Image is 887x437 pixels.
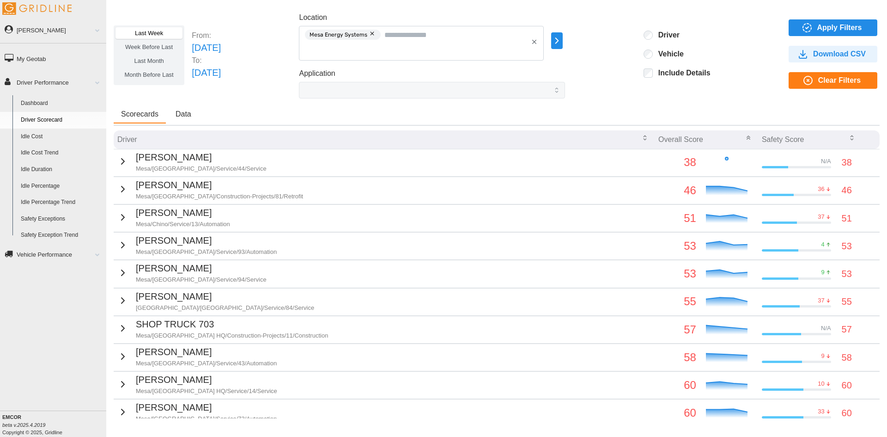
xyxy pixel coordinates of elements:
[136,345,277,359] p: [PERSON_NAME]
[821,240,825,249] p: 4
[17,112,106,129] a: Driver Scorecard
[821,157,831,166] p: N/A
[658,293,696,310] p: 55
[136,248,277,256] p: Mesa/[GEOGRAPHIC_DATA]/Service/93/Automation
[658,134,703,145] p: Overall Score
[192,41,221,55] p: [DATE]
[136,178,303,192] p: [PERSON_NAME]
[125,71,174,78] span: Month Before Last
[136,289,314,304] p: [PERSON_NAME]
[658,349,696,366] p: 58
[818,407,824,416] p: 33
[136,206,230,220] p: [PERSON_NAME]
[789,72,877,89] button: Clear Filters
[658,321,696,339] p: 57
[117,234,277,256] button: [PERSON_NAME]Mesa/[GEOGRAPHIC_DATA]/Service/93/Automation
[17,145,106,161] a: Idle Cost Trend
[842,378,852,393] p: 60
[117,134,137,145] p: Driver
[135,30,163,37] span: Last Week
[17,95,106,112] a: Dashboard
[192,55,221,66] p: To:
[821,352,825,360] p: 9
[117,317,328,340] button: SHOP TRUCK 703Mesa/[GEOGRAPHIC_DATA] HQ/Construction-Projects/11/Construction
[136,304,314,312] p: [GEOGRAPHIC_DATA]/[GEOGRAPHIC_DATA]/Service/84/Service
[842,239,852,253] p: 53
[136,150,267,165] p: [PERSON_NAME]
[17,129,106,145] a: Idle Cost
[658,376,696,394] p: 60
[136,317,328,332] p: SHOP TRUCK 703
[117,261,267,284] button: [PERSON_NAME]Mesa/[GEOGRAPHIC_DATA]/Service/94/Service
[653,49,684,59] label: Vehicle
[2,413,106,436] div: Copyright © 2025, Gridline
[17,227,106,244] a: Safety Exception Trend
[842,211,852,226] p: 51
[762,134,804,145] p: Safety Score
[136,165,267,173] p: Mesa/[GEOGRAPHIC_DATA]/Service/44/Service
[136,415,277,423] p: Mesa/[GEOGRAPHIC_DATA]/Service/73/Automation
[818,73,861,88] span: Clear Filters
[658,404,696,422] p: 60
[117,150,267,173] button: [PERSON_NAME]Mesa/[GEOGRAPHIC_DATA]/Service/44/Service
[2,414,21,420] b: EMCOR
[136,261,267,276] p: [PERSON_NAME]
[789,46,877,62] button: Download CSV
[817,20,862,36] span: Apply Filters
[136,359,277,368] p: Mesa/[GEOGRAPHIC_DATA]/Service/43/Automation
[117,400,277,423] button: [PERSON_NAME]Mesa/[GEOGRAPHIC_DATA]/Service/73/Automation
[818,380,824,388] p: 10
[192,30,221,41] p: From:
[818,185,824,193] p: 36
[818,213,824,221] p: 37
[658,265,696,283] p: 53
[2,422,45,428] i: beta v.2025.4.2019
[813,46,866,62] span: Download CSV
[121,111,158,118] span: Scorecards
[17,178,106,195] a: Idle Percentage
[658,209,696,227] p: 51
[136,276,267,284] p: Mesa/[GEOGRAPHIC_DATA]/Service/94/Service
[136,332,328,340] p: Mesa/[GEOGRAPHIC_DATA] HQ/Construction-Projects/11/Construction
[136,234,277,248] p: [PERSON_NAME]
[299,12,327,24] label: Location
[17,161,106,178] a: Idle Duration
[117,373,277,395] button: [PERSON_NAME]Mesa/[GEOGRAPHIC_DATA] HQ/Service/14/Service
[842,322,852,337] p: 57
[842,183,852,197] p: 46
[842,295,852,309] p: 55
[136,400,277,415] p: [PERSON_NAME]
[2,2,72,15] img: Gridline
[17,211,106,228] a: Safety Exceptions
[117,289,314,312] button: [PERSON_NAME][GEOGRAPHIC_DATA]/[GEOGRAPHIC_DATA]/Service/84/Service
[117,178,303,201] button: [PERSON_NAME]Mesa/[GEOGRAPHIC_DATA]/Construction-Projects/81/Retrofit
[842,351,852,365] p: 58
[136,220,230,228] p: Mesa/Chino/Service/13/Automation
[842,267,852,281] p: 53
[136,192,303,201] p: Mesa/[GEOGRAPHIC_DATA]/Construction-Projects/81/Retrofit
[658,237,696,255] p: 53
[789,19,877,36] button: Apply Filters
[125,43,173,50] span: Week Before Last
[176,111,191,118] span: Data
[818,296,824,305] p: 37
[117,345,277,368] button: [PERSON_NAME]Mesa/[GEOGRAPHIC_DATA]/Service/43/Automation
[653,68,711,78] label: Include Details
[117,206,230,228] button: [PERSON_NAME]Mesa/Chino/Service/13/Automation
[842,406,852,420] p: 60
[192,66,221,80] p: [DATE]
[658,182,696,199] p: 46
[17,194,106,211] a: Idle Percentage Trend
[136,373,277,387] p: [PERSON_NAME]
[653,31,680,40] label: Driver
[299,68,335,80] label: Application
[134,57,164,64] span: Last Month
[658,154,696,171] p: 38
[821,268,825,277] p: 9
[842,155,852,170] p: 38
[821,324,831,332] p: N/A
[310,30,367,40] span: Mesa Energy Systems
[136,387,277,395] p: Mesa/[GEOGRAPHIC_DATA] HQ/Service/14/Service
